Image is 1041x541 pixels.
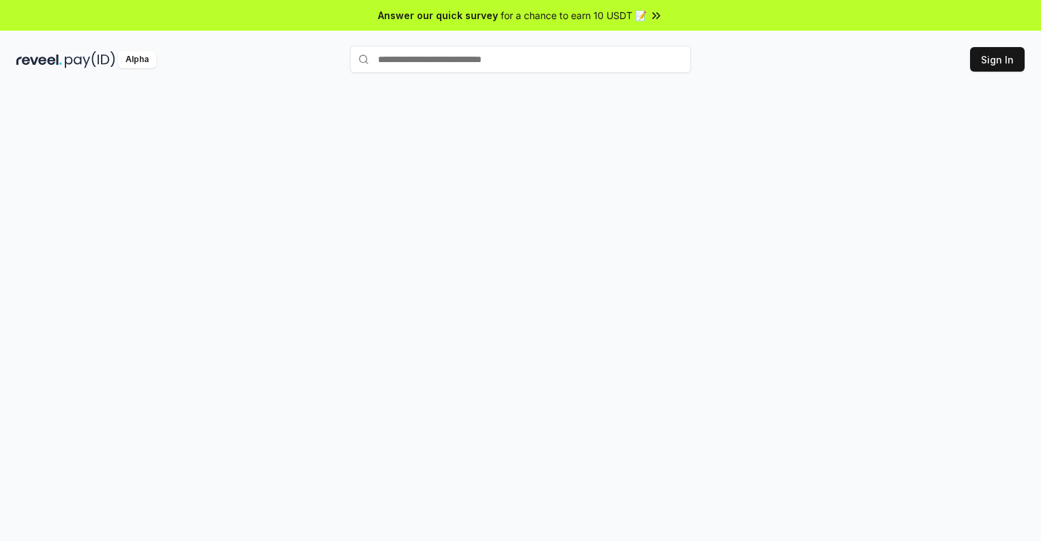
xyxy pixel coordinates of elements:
[118,51,156,68] div: Alpha
[501,8,647,23] span: for a chance to earn 10 USDT 📝
[970,47,1025,72] button: Sign In
[378,8,498,23] span: Answer our quick survey
[65,51,115,68] img: pay_id
[16,51,62,68] img: reveel_dark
